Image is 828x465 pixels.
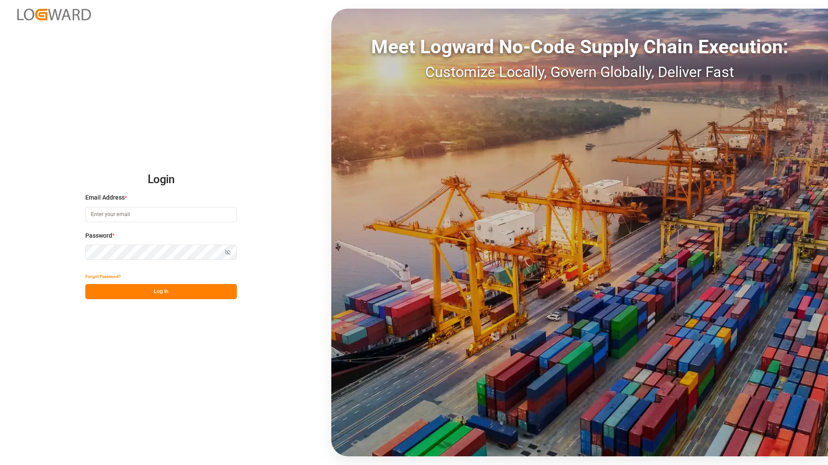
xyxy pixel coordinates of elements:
[17,9,91,20] img: Logward_new_orange.png
[85,231,112,240] span: Password
[85,166,237,194] h2: Login
[85,193,125,202] span: Email Address
[85,284,237,299] button: Log In
[331,61,828,83] div: Customize Locally, Govern Globally, Deliver Fast
[85,269,121,284] button: Forgot Password?
[331,32,828,61] div: Meet Logward No-Code Supply Chain Execution:
[85,207,237,222] input: Enter your email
